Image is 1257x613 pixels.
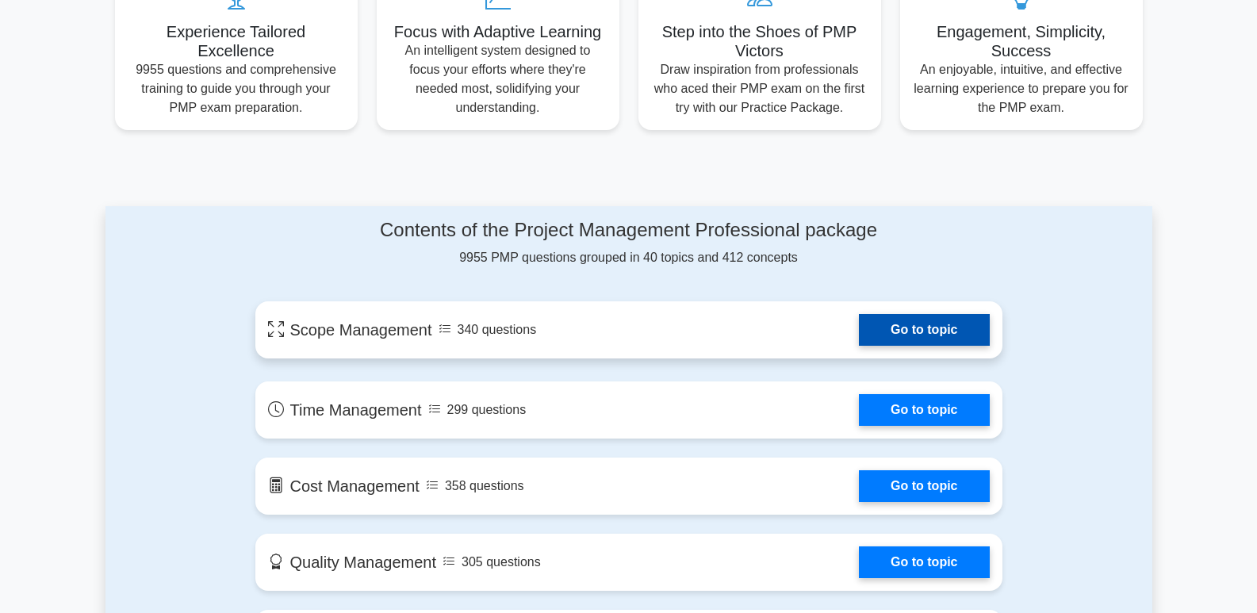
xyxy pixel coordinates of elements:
[255,219,1002,267] div: 9955 PMP questions grouped in 40 topics and 412 concepts
[389,22,607,41] h5: Focus with Adaptive Learning
[651,60,868,117] p: Draw inspiration from professionals who aced their PMP exam on the first try with our Practice Pa...
[255,219,1002,242] h4: Contents of the Project Management Professional package
[389,41,607,117] p: An intelligent system designed to focus your efforts where they're needed most, solidifying your ...
[913,60,1130,117] p: An enjoyable, intuitive, and effective learning experience to prepare you for the PMP exam.
[913,22,1130,60] h5: Engagement, Simplicity, Success
[859,314,989,346] a: Go to topic
[859,470,989,502] a: Go to topic
[651,22,868,60] h5: Step into the Shoes of PMP Victors
[128,60,345,117] p: 9955 questions and comprehensive training to guide you through your PMP exam preparation.
[859,546,989,578] a: Go to topic
[128,22,345,60] h5: Experience Tailored Excellence
[859,394,989,426] a: Go to topic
